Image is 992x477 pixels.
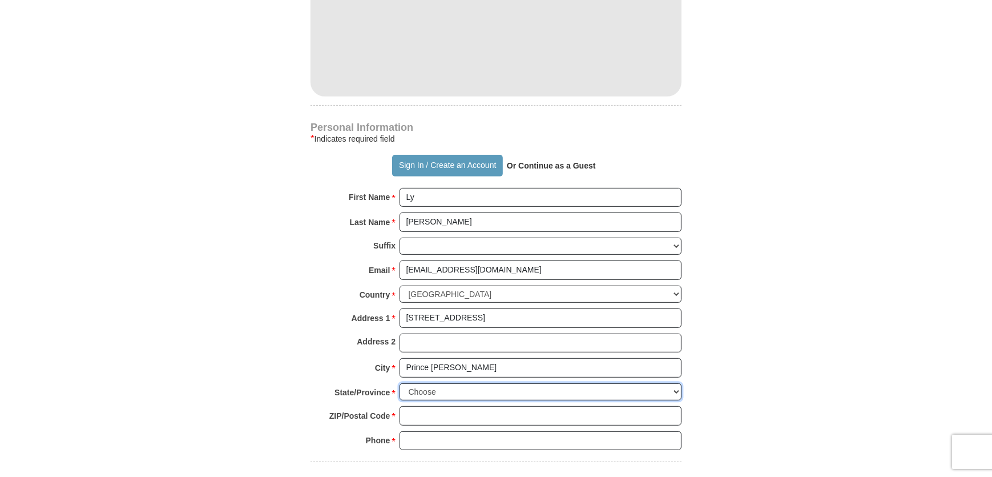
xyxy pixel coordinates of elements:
button: Sign In / Create an Account [392,155,502,177]
div: Indicates required field [310,132,682,146]
strong: Email [369,262,390,278]
strong: First Name [349,189,390,205]
strong: City [375,360,390,376]
strong: Country [360,287,390,303]
strong: Phone [366,432,390,448]
strong: Or Continue as a Guest [507,161,596,170]
strong: Suffix [373,238,396,254]
strong: Last Name [350,214,390,230]
strong: State/Province [334,384,390,400]
h4: Personal Information [310,123,682,132]
strong: Address 1 [352,310,390,326]
strong: ZIP/Postal Code [329,408,390,424]
strong: Address 2 [357,334,396,350]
